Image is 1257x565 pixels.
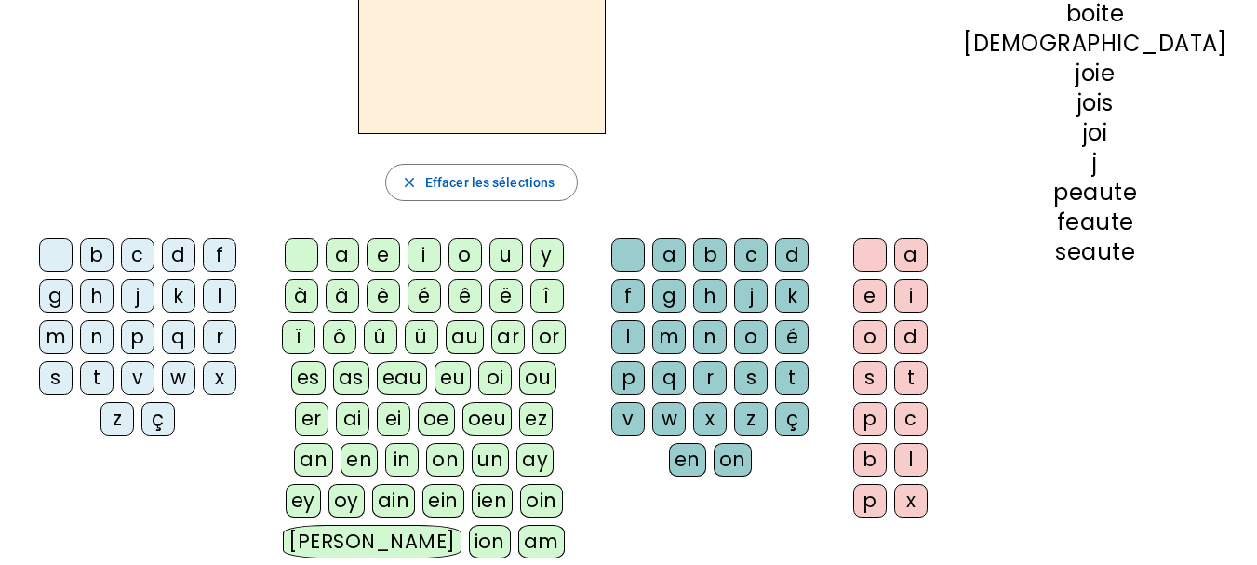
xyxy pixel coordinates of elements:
[39,361,73,395] div: s
[364,320,397,354] div: û
[462,402,513,436] div: oeu
[530,279,564,313] div: î
[693,361,727,395] div: r
[425,171,555,194] span: Effacer les sélections
[532,320,566,354] div: or
[422,484,464,518] div: ein
[611,361,645,395] div: p
[489,238,523,272] div: u
[894,320,928,354] div: d
[326,279,359,313] div: â
[426,443,464,477] div: on
[963,241,1227,263] div: seaute
[121,320,154,354] div: p
[80,361,114,395] div: t
[326,238,359,272] div: a
[853,279,887,313] div: e
[285,279,318,313] div: à
[963,122,1227,144] div: joi
[963,182,1227,204] div: peaute
[853,402,887,436] div: p
[775,320,809,354] div: é
[520,484,563,518] div: oin
[516,443,554,477] div: ay
[894,443,928,477] div: l
[530,238,564,272] div: y
[894,361,928,395] div: t
[333,361,369,395] div: as
[385,164,578,201] button: Effacer les sélections
[121,238,154,272] div: c
[121,361,154,395] div: v
[894,279,928,313] div: i
[775,279,809,313] div: k
[282,320,315,354] div: ï
[401,174,418,191] mat-icon: close
[291,361,326,395] div: es
[286,484,321,518] div: ey
[775,238,809,272] div: d
[80,279,114,313] div: h
[408,279,441,313] div: é
[963,62,1227,85] div: joie
[693,279,727,313] div: h
[963,92,1227,114] div: jois
[775,361,809,395] div: t
[328,484,365,518] div: oy
[519,402,553,436] div: ez
[162,238,195,272] div: d
[519,361,556,395] div: ou
[367,279,400,313] div: è
[963,211,1227,234] div: feaute
[203,238,236,272] div: f
[652,238,686,272] div: a
[894,402,928,436] div: c
[652,279,686,313] div: g
[894,484,928,518] div: x
[734,361,768,395] div: s
[418,402,455,436] div: oe
[611,279,645,313] div: f
[963,152,1227,174] div: j
[734,238,768,272] div: c
[714,443,752,477] div: on
[853,361,887,395] div: s
[734,320,768,354] div: o
[446,320,484,354] div: au
[775,402,809,436] div: ç
[162,320,195,354] div: q
[203,279,236,313] div: l
[518,525,565,558] div: am
[491,320,525,354] div: ar
[323,320,356,354] div: ô
[295,402,328,436] div: er
[963,3,1227,25] div: boite
[652,361,686,395] div: q
[693,402,727,436] div: x
[693,238,727,272] div: b
[367,238,400,272] div: e
[853,320,887,354] div: o
[894,238,928,272] div: a
[39,279,73,313] div: g
[469,525,512,558] div: ion
[853,443,887,477] div: b
[336,402,369,436] div: ai
[611,402,645,436] div: v
[80,320,114,354] div: n
[853,484,887,518] div: p
[80,238,114,272] div: b
[489,279,523,313] div: ë
[408,238,441,272] div: i
[100,402,134,436] div: z
[341,443,378,477] div: en
[283,525,461,558] div: [PERSON_NAME]
[472,443,509,477] div: un
[294,443,333,477] div: an
[435,361,471,395] div: eu
[478,361,512,395] div: oi
[669,443,706,477] div: en
[372,484,416,518] div: ain
[203,361,236,395] div: x
[385,443,419,477] div: in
